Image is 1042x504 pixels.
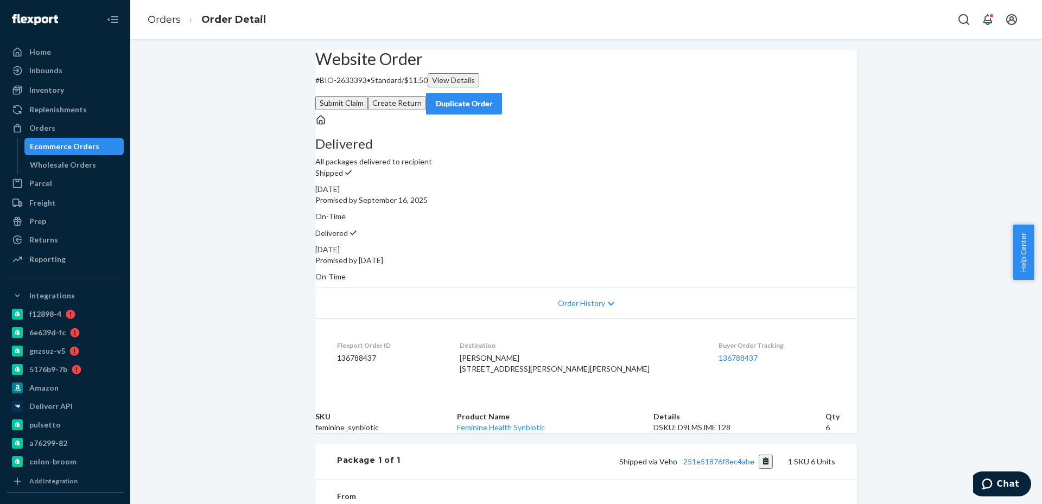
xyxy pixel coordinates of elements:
dt: Buyer Order Tracking [719,341,835,350]
div: a76299-82 [29,438,67,449]
div: [DATE] [315,184,857,195]
a: 6e639d-fc [7,324,124,341]
a: f12898-4 [7,305,124,323]
div: Returns [29,234,58,245]
span: Order History [558,298,605,309]
div: View Details [432,75,475,86]
a: Order Detail [201,14,266,25]
div: Parcel [29,178,52,189]
a: Deliverr API [7,398,124,415]
div: Freight [29,197,56,208]
a: Freight [7,194,124,212]
th: Product Name [457,411,653,422]
h2: Website Order [315,50,857,68]
button: Open Search Box [953,9,975,30]
td: 6 [825,422,857,433]
p: Shipped [315,167,857,178]
dt: Destination [460,341,701,350]
button: Open notifications [977,9,999,30]
button: Integrations [7,287,124,304]
div: Package 1 of 1 [337,455,401,469]
div: 5176b9-7b [29,364,67,375]
a: 136788437 [719,353,758,362]
p: On-Time [315,211,857,222]
div: [DATE] [315,244,857,255]
a: Orders [148,14,181,25]
a: gnzsuz-v5 [7,342,124,360]
div: pulsetto [29,419,61,430]
button: Submit Claim [315,96,368,110]
iframe: Opens a widget where you can chat to one of our agents [973,471,1031,499]
ol: breadcrumbs [139,4,275,36]
a: Amazon [7,379,124,397]
a: Prep [7,213,124,230]
th: Qty [825,411,857,422]
a: Inventory [7,81,124,99]
dt: Flexport Order ID [337,341,442,350]
div: Ecommerce Orders [30,141,99,152]
span: Standard [371,75,402,85]
div: Home [29,47,51,58]
div: Inventory [29,85,64,95]
a: Home [7,43,124,61]
div: All packages delivered to recipient [315,137,857,167]
div: Inbounds [29,65,62,76]
a: Replenishments [7,101,124,118]
div: gnzsuz-v5 [29,346,65,356]
span: [PERSON_NAME] [STREET_ADDRESS][PERSON_NAME][PERSON_NAME] [460,353,650,373]
a: Add Integration [7,475,124,488]
div: DSKU: D9LMSJMET28 [653,422,825,433]
div: Orders [29,123,55,133]
a: Inbounds [7,62,124,79]
span: Shipped via Veho [619,457,773,466]
dd: 136788437 [337,353,442,363]
a: Orders [7,119,124,137]
div: Reporting [29,254,66,265]
div: f12898-4 [29,309,61,320]
img: Flexport logo [12,14,58,25]
div: 6e639d-fc [29,327,66,338]
div: Replenishments [29,104,87,115]
a: pulsetto [7,416,124,433]
a: Parcel [7,175,124,192]
button: Create Return [368,96,426,110]
button: View Details [428,73,479,87]
h3: Delivered [315,137,857,151]
p: # BIO-2633393 / $11.50 [315,73,857,87]
div: Deliverr API [29,401,73,412]
a: Wholesale Orders [24,156,124,174]
p: Promised by September 16, 2025 [315,195,857,206]
div: Wholesale Orders [30,160,96,170]
a: 251e51876f8ec4abe [683,457,754,466]
div: 1 SKU 6 Units [401,455,835,469]
button: Open account menu [1001,9,1022,30]
button: Help Center [1013,225,1034,280]
div: Integrations [29,290,75,301]
dt: From [337,491,467,502]
div: Add Integration [29,476,78,486]
a: Ecommerce Orders [24,138,124,155]
a: Returns [7,231,124,248]
th: Details [653,411,825,422]
a: colon-broom [7,453,124,470]
button: Close Navigation [102,9,124,30]
a: Feminine Health Synbiotic [457,423,545,432]
a: 5176b9-7b [7,361,124,378]
div: Duplicate Order [435,98,493,109]
div: Amazon [29,382,59,393]
button: Duplicate Order [426,93,502,114]
p: Promised by [DATE] [315,255,857,266]
th: SKU [315,411,457,422]
div: colon-broom [29,456,77,467]
span: • [367,75,371,85]
a: Reporting [7,251,124,268]
div: Prep [29,216,46,227]
a: a76299-82 [7,435,124,452]
button: Copy tracking number [759,455,773,469]
p: Delivered [315,227,857,239]
p: On-Time [315,271,857,282]
td: feminine_synbiotic [315,422,457,433]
